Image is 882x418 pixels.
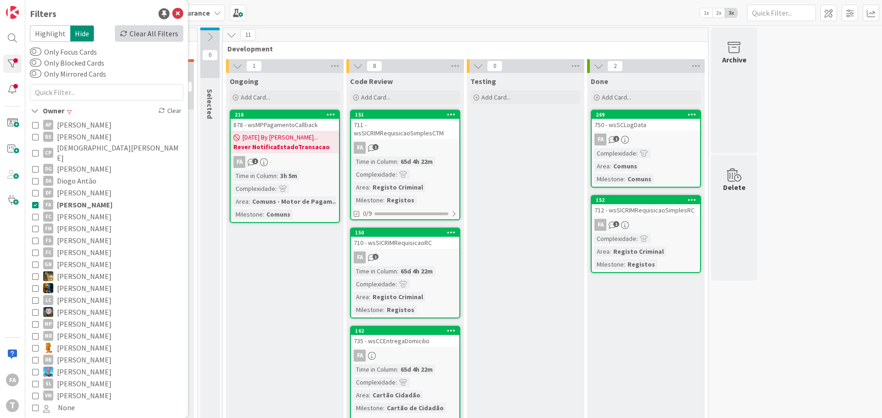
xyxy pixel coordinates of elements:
[30,68,106,79] label: Only Mirrored Cards
[233,171,277,181] div: Time in Column
[594,148,636,158] div: Complexidade
[57,366,112,378] span: [PERSON_NAME]
[57,258,112,270] span: [PERSON_NAME]
[43,223,53,234] div: FM
[350,77,393,86] span: Code Review
[43,390,53,401] div: VM
[351,229,459,237] div: 150
[594,246,610,256] div: Area
[43,379,53,389] div: SL
[30,58,41,67] button: Only Blocked Cards
[43,343,53,353] img: RL
[722,54,746,65] div: Archive
[243,133,318,142] span: [DATE] By [PERSON_NAME]...
[30,47,41,56] button: Only Focus Cards
[712,8,725,17] span: 2x
[370,182,425,192] div: Registo Criminal
[594,161,610,171] div: Area
[43,188,53,198] div: DF
[231,156,339,168] div: FA
[354,350,366,362] div: FA
[611,161,639,171] div: Comuns
[30,105,65,117] div: Owner
[233,142,336,151] b: Rever NotificaEstadoTransacao
[32,163,181,175] button: DG [PERSON_NAME]
[355,328,459,334] div: 162
[43,355,53,365] div: RB
[32,306,181,318] button: LS [PERSON_NAME]
[57,270,112,282] span: [PERSON_NAME]
[235,111,339,118] div: 216
[58,401,75,413] span: None
[43,235,53,245] div: FS
[57,342,112,354] span: [PERSON_NAME]
[250,196,340,206] div: Comuns - Motor de Pagam...
[355,111,459,118] div: 151
[32,270,181,282] button: JC [PERSON_NAME]
[32,175,181,187] button: DA Diogo Antão
[32,342,181,354] button: RL [PERSON_NAME]
[354,390,369,400] div: Area
[246,61,262,72] span: 1
[592,134,700,145] div: FA
[233,184,275,194] div: Complexidade
[354,195,383,205] div: Milestone
[43,120,53,130] div: AP
[384,403,446,413] div: Cartão de Cidadão
[32,318,181,330] button: MP [PERSON_NAME]
[351,327,459,335] div: 162
[351,111,459,119] div: 151
[32,401,181,413] button: None
[6,6,19,19] img: Visit kanbanzone.com
[592,219,700,231] div: FA
[230,110,340,223] a: 216878 - wsMPPagamentoCallback[DATE] By [PERSON_NAME]...Rever NotificaEstadoTransacaoFATime in Co...
[32,366,181,378] button: SF [PERSON_NAME]
[354,305,383,315] div: Milestone
[591,195,701,273] a: 152712 - wsSICRIMRequisicaoSimplesRCFAComplexidade:Area:Registo CriminalMilestone:Registos
[32,223,181,234] button: FM [PERSON_NAME]
[607,61,623,72] span: 2
[30,84,183,100] input: Quick Filter...
[355,229,459,236] div: 150
[624,174,625,184] span: :
[57,211,112,223] span: [PERSON_NAME]
[625,259,657,269] div: Registos
[592,196,700,204] div: 152
[57,318,112,330] span: [PERSON_NAME]
[354,377,396,387] div: Complexidade
[6,399,19,412] div: T
[115,25,183,42] div: Clear All Filters
[592,119,700,131] div: 750 - wsSCLogData
[350,228,460,318] a: 150710 - wsSICRIMRequisicaoRCFATime in Column:65d 4h 22mComplexidade:Area:Registo CriminalMilesto...
[351,251,459,263] div: FA
[398,266,435,276] div: 65d 4h 22m
[351,119,459,139] div: 711 - wsSICRIMRequisicaoSimplesCTM
[32,294,181,306] button: LC [PERSON_NAME]
[596,197,700,203] div: 152
[396,279,397,289] span: :
[264,209,293,219] div: Comuns
[383,195,384,205] span: :
[32,234,181,246] button: FS [PERSON_NAME]
[384,195,417,205] div: Registos
[383,403,384,413] span: :
[252,158,258,164] span: 1
[591,110,701,188] a: 269750 - wsSCLogDataFAComplexidade:Area:ComunsMilestone:Comuns
[231,119,339,131] div: 878 - wsMPPagamentoCallback
[592,111,700,131] div: 269750 - wsSCLogData
[57,282,112,294] span: [PERSON_NAME]
[625,174,654,184] div: Comuns
[594,259,624,269] div: Milestone
[32,330,181,342] button: MR [PERSON_NAME]
[624,259,625,269] span: :
[57,234,112,246] span: [PERSON_NAME]
[592,204,700,216] div: 712 - wsSICRIMRequisicaoSimplesRC
[278,171,300,181] div: 3h 5m
[233,209,263,219] div: Milestone
[57,131,112,143] span: [PERSON_NAME]
[43,212,53,222] div: FC
[354,279,396,289] div: Complexidade
[602,93,631,101] span: Add Card...
[373,254,379,260] span: 1
[205,89,215,119] span: Selected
